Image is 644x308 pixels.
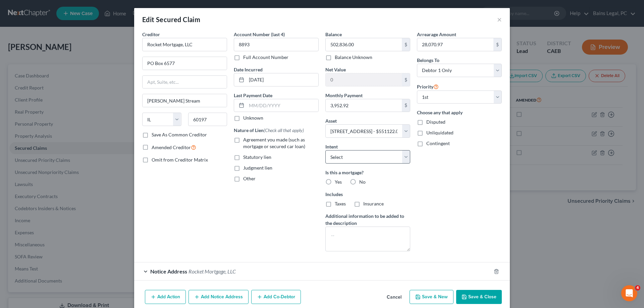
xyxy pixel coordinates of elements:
[417,31,456,38] label: Arrearage Amount
[325,143,338,150] label: Intent
[417,57,439,63] span: Belongs To
[325,66,346,73] label: Net Value
[264,127,304,133] span: (Check all that apply)
[143,57,227,70] input: Enter address...
[426,140,450,146] span: Contingent
[456,290,502,304] button: Save & Close
[234,66,263,73] label: Date Incurred
[417,109,502,116] label: Choose any that apply
[243,154,271,160] span: Statutory lien
[234,31,285,38] label: Account Number (last 4)
[189,268,236,274] span: Rocket Mortgage, LLC
[381,291,407,304] button: Cancel
[142,15,200,24] div: Edit Secured Claim
[325,31,342,38] label: Balance
[325,191,410,198] label: Includes
[402,73,410,86] div: $
[142,32,160,37] span: Creditor
[152,157,208,163] span: Omit from Creditor Matrix
[325,169,410,176] label: Is this a mortgage?
[247,73,318,86] input: MM/DD/YYYY
[326,73,402,86] input: 0.00
[325,92,363,99] label: Monthly Payment
[326,99,402,112] input: 0.00
[417,38,493,51] input: 0.00
[152,131,207,138] label: Save As Common Creditor
[325,212,410,227] label: Additional information to be added to the description
[243,54,288,61] label: Full Account Number
[243,137,305,149] span: Agreement you made (such as mortgage or secured car loan)
[150,268,187,274] span: Notice Address
[621,285,637,301] iframe: Intercom live chat
[402,99,410,112] div: $
[493,38,501,51] div: $
[426,119,445,125] span: Disputed
[335,54,372,61] label: Balance Unknown
[497,15,502,23] button: ×
[335,179,342,185] span: Yes
[326,38,402,51] input: 0.00
[234,92,272,99] label: Last Payment Date
[234,127,304,134] label: Nature of Lien
[247,99,318,112] input: MM/DD/YYYY
[426,130,453,135] span: Unliquidated
[243,165,272,171] span: Judgment lien
[417,82,439,90] label: Priority
[325,118,337,124] span: Asset
[251,290,301,304] button: Add Co-Debtor
[335,201,346,206] span: Taxes
[143,94,227,107] input: Enter city...
[189,290,249,304] button: Add Notice Address
[410,290,453,304] button: Save & New
[145,290,186,304] button: Add Action
[243,115,263,121] label: Unknown
[142,38,227,51] input: Search creditor by name...
[188,113,227,126] input: Enter zip...
[402,38,410,51] div: $
[359,179,366,185] span: No
[143,76,227,88] input: Apt, Suite, etc...
[243,176,256,181] span: Other
[234,38,319,51] input: XXXX
[363,201,384,206] span: Insurance
[635,285,640,291] span: 4
[152,144,191,150] span: Amended Creditor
